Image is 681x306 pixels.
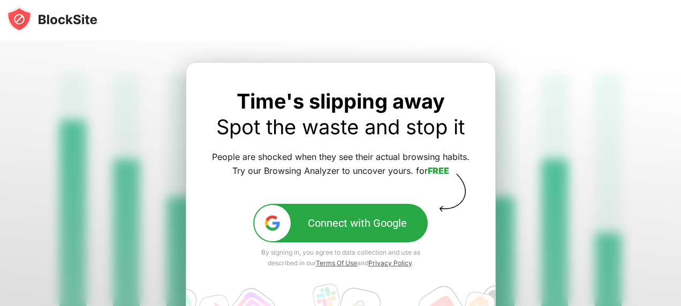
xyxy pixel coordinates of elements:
[368,259,412,267] a: Privacy Policy
[253,204,428,242] button: google-icConnect with Google
[308,217,407,230] div: Connect with Google
[6,6,97,32] img: blocksite-icon-black.svg
[435,173,470,212] img: vector-arrow-block.svg
[428,165,449,176] a: FREE
[216,114,465,139] a: Spot the waste and stop it
[212,88,470,140] div: Time's slipping away
[212,150,470,178] div: People are shocked when they see their actual browsing habits. Try our Browsing Analyzer to uncov...
[263,214,282,232] img: google-ic
[316,259,357,267] a: Terms Of Use
[253,247,428,269] div: By signing in, you agree to data collection and use as described in our and .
